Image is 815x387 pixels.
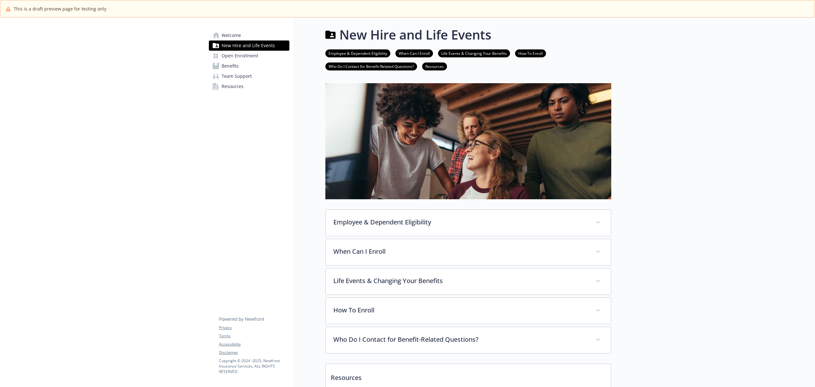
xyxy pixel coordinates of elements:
a: Open Enrollment [209,51,289,61]
a: Team Support [209,71,289,81]
div: How To Enroll [326,298,611,324]
span: Open Enrollment [222,51,258,61]
p: Who Do I Contact for Benefit-Related Questions? [333,335,588,344]
span: Resources [222,81,244,91]
a: Life Events & Changing Your Benefits [438,50,510,56]
div: Life Events & Changing Your Benefits [326,268,611,295]
span: Benefits [222,61,239,71]
a: When Can I Enroll [395,50,433,56]
span: New Hire and Life Events [222,40,275,51]
div: When Can I Enroll [326,239,611,265]
a: How To Enroll [515,50,546,56]
a: Resources [209,81,289,91]
span: Welcome [222,30,241,40]
p: Employee & Dependent Eligibility [333,217,588,227]
a: Terms [219,333,289,339]
h1: New Hire and Life Events [339,25,491,44]
a: New Hire and Life Events [209,40,289,51]
p: When Can I Enroll [333,247,588,256]
span: Team Support [222,71,252,81]
a: Disclaimer [219,350,289,355]
p: How To Enroll [333,305,588,315]
p: Copyright © 2024 - 2025 , Newfront Insurance Services, ALL RIGHTS RESERVED [219,358,289,374]
a: Privacy [219,325,289,331]
div: Who Do I Contact for Benefit-Related Questions? [326,327,611,353]
img: new hire page banner [325,83,611,199]
div: Employee & Dependent Eligibility [326,210,611,236]
span: This is a draft preview page for testing only [14,5,106,12]
a: Benefits [209,61,289,71]
a: Resources [422,63,447,69]
a: Accessibility [219,341,289,347]
a: Who Do I Contact for Benefit-Related Questions? [325,63,417,69]
p: Life Events & Changing Your Benefits [333,276,588,286]
a: Employee & Dependent Eligibility [325,50,390,56]
a: Welcome [209,30,289,40]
